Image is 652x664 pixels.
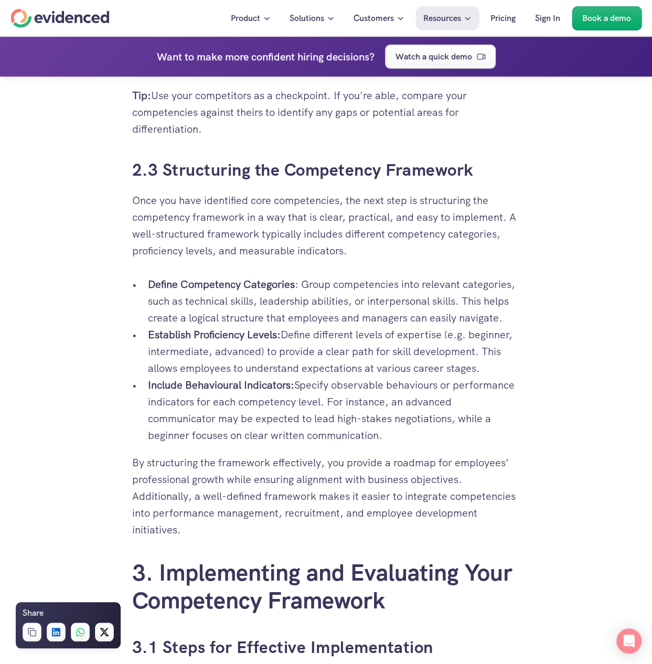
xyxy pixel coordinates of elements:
[132,558,518,615] a: 3. Implementing and Evaluating Your Competency Framework
[231,12,260,25] p: Product
[132,636,433,658] a: 3.1 Steps for Effective Implementation
[148,277,295,291] strong: Define Competency Categories
[148,326,520,377] p: Define different levels of expertise (e.g. beginner, intermediate, advanced) to provide a clear p...
[132,192,520,259] p: Once you have identified core competencies, the next step is structuring the competency framework...
[132,89,151,102] strong: Tip:
[354,12,394,25] p: Customers
[490,12,516,25] p: Pricing
[616,628,642,654] div: Open Intercom Messenger
[132,159,474,181] a: 2.3 Structuring the Competency Framework
[582,12,631,25] p: Book a demo
[148,276,520,326] p: : Group competencies into relevant categories, such as technical skills, leadership abilities, or...
[290,12,324,25] p: Solutions
[148,377,520,444] p: Specify observable behaviours or performance indicators for each competency level. For instance, ...
[396,50,472,63] p: Watch a quick demo
[572,6,642,30] a: Book a demo
[385,45,496,69] a: Watch a quick demo
[527,6,568,30] a: Sign In
[132,454,520,538] p: By structuring the framework effectively, you provide a roadmap for employees’ professional growt...
[148,378,294,392] strong: Include Behavioural Indicators:
[483,6,523,30] a: Pricing
[132,87,520,137] p: Use your competitors as a checkpoint. If you're able, compare your competencies against theirs to...
[148,328,281,341] strong: Establish Proficiency Levels:
[423,12,461,25] p: Resources
[535,12,560,25] p: Sign In
[10,9,109,28] a: Home
[23,606,44,620] h6: Share
[157,48,375,65] h4: Want to make more confident hiring decisions?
